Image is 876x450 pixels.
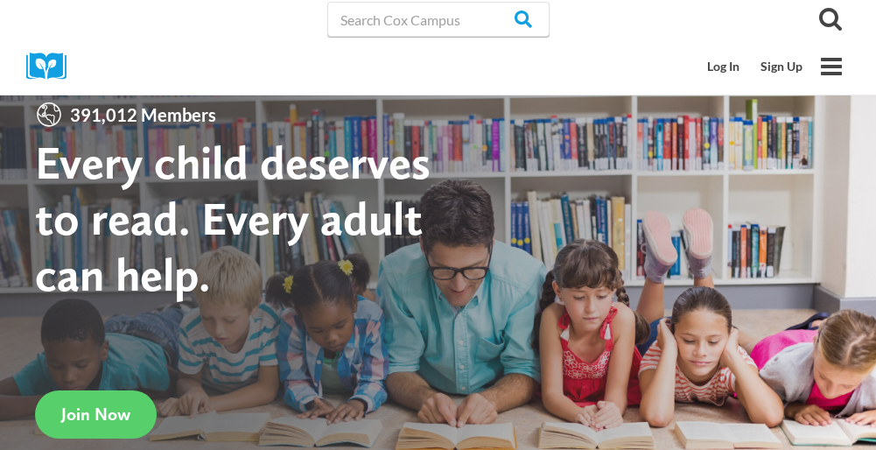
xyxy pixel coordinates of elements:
[697,50,750,83] a: Log In
[26,53,79,80] img: Cox Campus
[61,404,130,425] span: Join Now
[35,134,431,301] strong: Every child deserves to read. Every adult can help.
[35,390,157,439] a: Join Now
[750,50,813,83] a: Sign Up
[697,50,813,83] nav: Secondary Mobile Navigation
[327,2,550,37] input: Search Cox Campus
[813,48,850,85] button: Open menu
[63,101,223,129] span: 391,012 Members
